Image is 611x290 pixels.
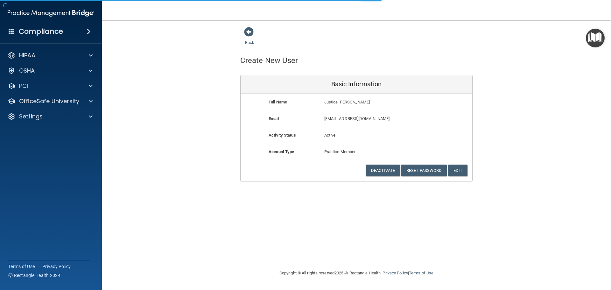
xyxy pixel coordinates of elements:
[269,100,287,104] b: Full Name
[8,97,93,105] a: OfficeSafe University
[448,165,467,176] button: Edit
[240,56,298,65] h4: Create New User
[409,271,433,275] a: Terms of Use
[324,115,426,123] p: [EMAIL_ADDRESS][DOMAIN_NAME]
[8,263,35,270] a: Terms of Use
[324,148,389,156] p: Practice Member
[501,245,603,270] iframe: Drift Widget Chat Controller
[269,133,296,138] b: Activity Status
[8,113,93,120] a: Settings
[324,131,389,139] p: Active
[19,82,28,90] p: PCI
[19,52,35,59] p: HIPAA
[19,113,43,120] p: Settings
[366,165,400,176] button: Deactivate
[8,7,94,19] img: PMB logo
[19,27,63,36] h4: Compliance
[42,263,71,270] a: Privacy Policy
[269,149,294,154] b: Account Type
[401,165,447,176] button: Reset Password
[241,75,472,94] div: Basic Information
[19,97,79,105] p: OfficeSafe University
[383,271,408,275] a: Privacy Policy
[8,52,93,59] a: HIPAA
[240,263,473,283] div: Copyright © All rights reserved 2025 @ Rectangle Health | |
[19,67,35,74] p: OSHA
[269,116,279,121] b: Email
[324,98,426,106] p: Justice [PERSON_NAME]
[586,29,605,47] button: Open Resource Center
[245,32,254,45] a: Back
[8,67,93,74] a: OSHA
[8,272,60,279] span: Ⓒ Rectangle Health 2024
[8,82,93,90] a: PCI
